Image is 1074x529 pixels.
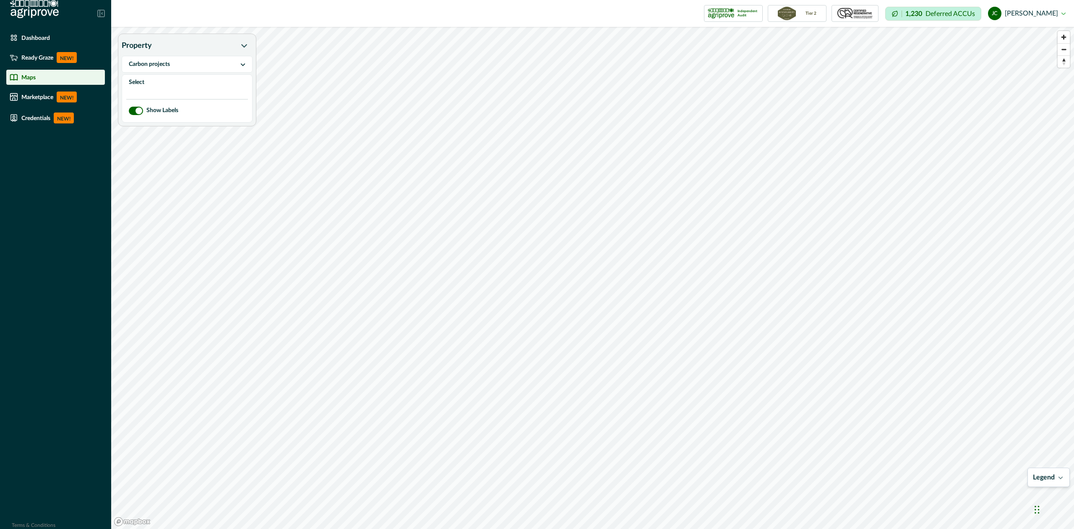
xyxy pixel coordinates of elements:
button: Zoom out [1058,43,1070,55]
button: justin costello[PERSON_NAME] [988,3,1066,24]
p: NEW! [57,52,77,63]
a: MarketplaceNEW! [6,88,105,106]
p: Credentials [21,115,50,121]
p: NEW! [54,113,74,123]
p: NEW! [57,92,77,102]
a: Dashboard [6,30,105,45]
a: Mapbox logo [114,517,151,526]
img: certification logo [778,7,795,20]
span: Zoom out [1058,44,1070,55]
p: Dashboard [21,34,50,41]
button: Zoom in [1058,31,1070,43]
canvas: Map [111,27,1074,529]
div: Drag [1035,497,1040,522]
button: Carbon projects [122,56,253,73]
span: Reset bearing to north [1058,56,1070,68]
p: Maps [21,74,36,81]
p: 1,230 [905,10,922,17]
button: Reset bearing to north [1058,55,1070,68]
label: Show Labels [146,106,178,115]
iframe: Chat Widget [1032,489,1074,529]
img: certification logo [708,7,734,20]
img: certification logo [836,7,874,20]
p: Marketplace [21,94,53,100]
a: Maps [6,70,105,85]
p: Ready Graze [21,54,53,61]
div: Select [122,75,252,90]
a: CredentialsNEW! [6,109,105,127]
p: Tier 2 [805,11,816,16]
p: Deferred ACCUs [925,10,975,17]
p: Legend [1033,473,1055,482]
a: Ready GrazeNEW! [6,49,105,66]
p: Independent Audit [738,9,759,18]
a: Terms & Conditions [12,523,55,528]
p: Property [122,40,152,52]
